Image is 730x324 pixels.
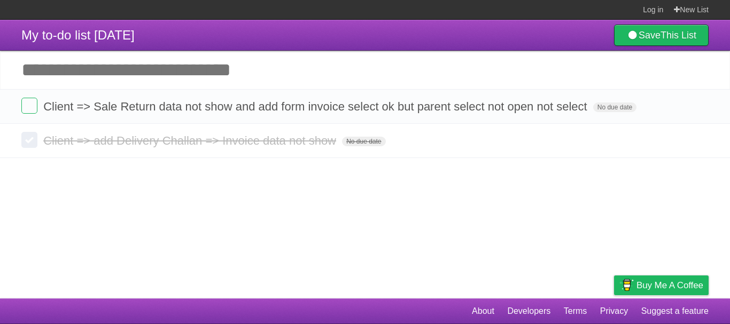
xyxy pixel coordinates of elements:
[21,132,37,148] label: Done
[507,301,550,321] a: Developers
[43,134,339,147] span: Client => add Delivery Challan => Invoice data not show
[614,275,709,295] a: Buy me a coffee
[600,301,628,321] a: Privacy
[661,30,696,41] b: This List
[21,98,37,114] label: Done
[472,301,494,321] a: About
[636,276,703,295] span: Buy me a coffee
[614,25,709,46] a: SaveThis List
[342,137,385,146] span: No due date
[593,102,636,112] span: No due date
[619,276,634,294] img: Buy me a coffee
[21,28,135,42] span: My to-do list [DATE]
[641,301,709,321] a: Suggest a feature
[564,301,587,321] a: Terms
[43,100,590,113] span: Client => Sale Return data not show and add form invoice select ok but parent select not open not...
